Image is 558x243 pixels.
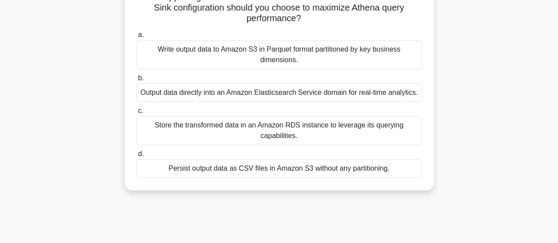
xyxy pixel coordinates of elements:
[136,83,422,102] div: Output data directly into an Amazon Elasticsearch Service domain for real-time analytics.
[138,74,144,82] span: b.
[136,116,422,145] div: Store the transformed data in an Amazon RDS instance to leverage its querying capabilities.
[138,107,143,114] span: c.
[136,40,422,69] div: Write output data to Amazon S3 in Parquet format partitioned by key business dimensions.
[136,159,422,178] div: Persist output data as CSV files in Amazon S3 without any partitioning.
[138,150,144,157] span: d.
[138,31,144,38] span: a.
